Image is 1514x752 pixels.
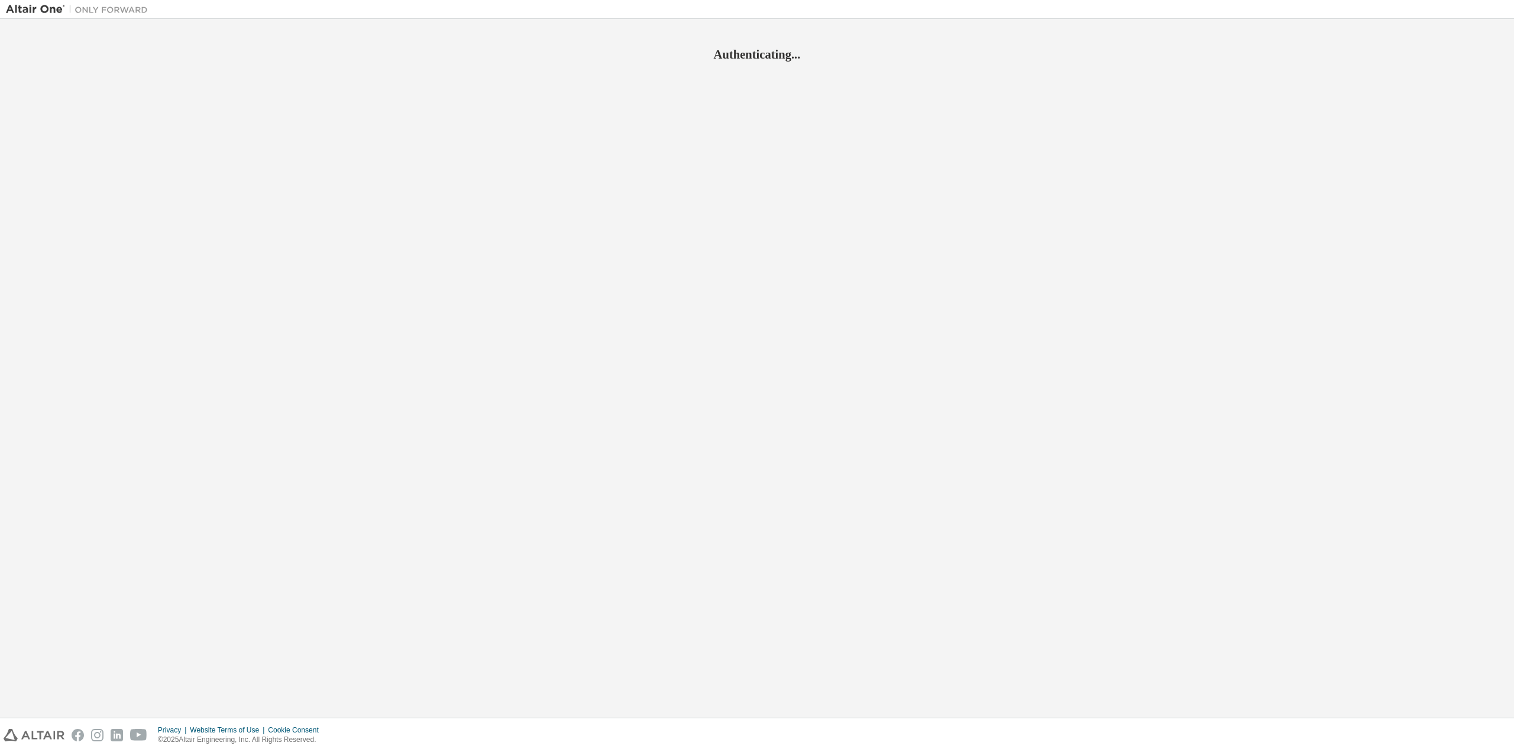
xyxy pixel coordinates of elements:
[91,729,103,741] img: instagram.svg
[190,725,268,735] div: Website Terms of Use
[268,725,325,735] div: Cookie Consent
[158,735,326,745] p: © 2025 Altair Engineering, Inc. All Rights Reserved.
[130,729,147,741] img: youtube.svg
[72,729,84,741] img: facebook.svg
[158,725,190,735] div: Privacy
[6,4,154,15] img: Altair One
[6,47,1508,62] h2: Authenticating...
[111,729,123,741] img: linkedin.svg
[4,729,64,741] img: altair_logo.svg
